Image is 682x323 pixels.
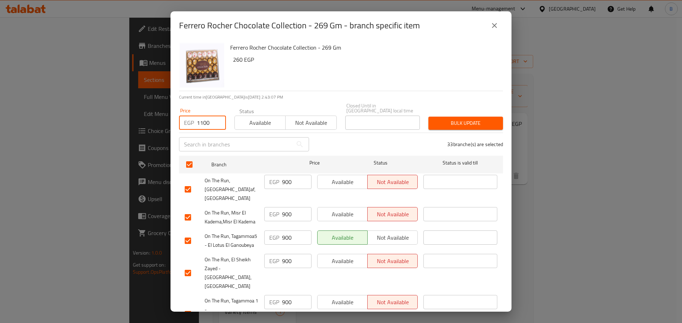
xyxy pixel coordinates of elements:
[367,175,418,189] button: Not available
[282,175,312,189] input: Please enter price
[317,207,368,221] button: Available
[423,158,497,167] span: Status is valid till
[230,43,497,52] h6: Ferrero Rocher Chocolate Collection - 269 Gm
[486,17,503,34] button: close
[291,158,338,167] span: Price
[179,43,224,88] img: Ferrero Rocher Chocolate Collection - 269 Gm
[197,116,226,130] input: Please enter price
[269,257,279,265] p: EGP
[269,233,279,242] p: EGP
[317,295,368,309] button: Available
[320,177,365,187] span: Available
[317,254,368,268] button: Available
[285,116,336,130] button: Not available
[205,255,259,291] span: On The Run, El Sheikh Zayed - [GEOGRAPHIC_DATA],[GEOGRAPHIC_DATA]
[320,233,365,243] span: Available
[205,208,259,226] span: On The Run, Misr El Kadema,Misr El Kadema
[370,297,415,307] span: Not available
[320,256,365,266] span: Available
[234,116,286,130] button: Available
[184,118,194,127] p: EGP
[179,94,503,100] p: Current time in [GEOGRAPHIC_DATA] is [DATE] 2:43:07 PM
[370,177,415,187] span: Not available
[238,118,283,128] span: Available
[367,207,418,221] button: Not available
[288,118,334,128] span: Not available
[447,141,503,148] p: 33 branche(s) are selected
[269,298,279,306] p: EGP
[205,232,259,250] span: On The Run, Tagammoa5 - El Lotus El Ganoubeya
[320,297,365,307] span: Available
[434,119,497,128] span: Bulk update
[211,160,285,169] span: Branch
[370,233,415,243] span: Not available
[282,295,312,309] input: Please enter price
[282,254,312,268] input: Please enter price
[320,209,365,219] span: Available
[367,230,418,245] button: Not available
[179,20,420,31] h2: Ferrero Rocher Chocolate Collection - 269 Gm - branch specific item
[344,158,418,167] span: Status
[179,137,293,151] input: Search in branches
[205,176,259,203] span: On The Run, [GEOGRAPHIC_DATA]af,[GEOGRAPHIC_DATA]
[233,55,497,65] h6: 260 EGP
[367,254,418,268] button: Not available
[282,230,312,245] input: Please enter price
[269,178,279,186] p: EGP
[317,175,368,189] button: Available
[428,117,503,130] button: Bulk update
[370,256,415,266] span: Not available
[282,207,312,221] input: Please enter price
[370,209,415,219] span: Not available
[317,230,368,245] button: Available
[367,295,418,309] button: Not available
[269,210,279,218] p: EGP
